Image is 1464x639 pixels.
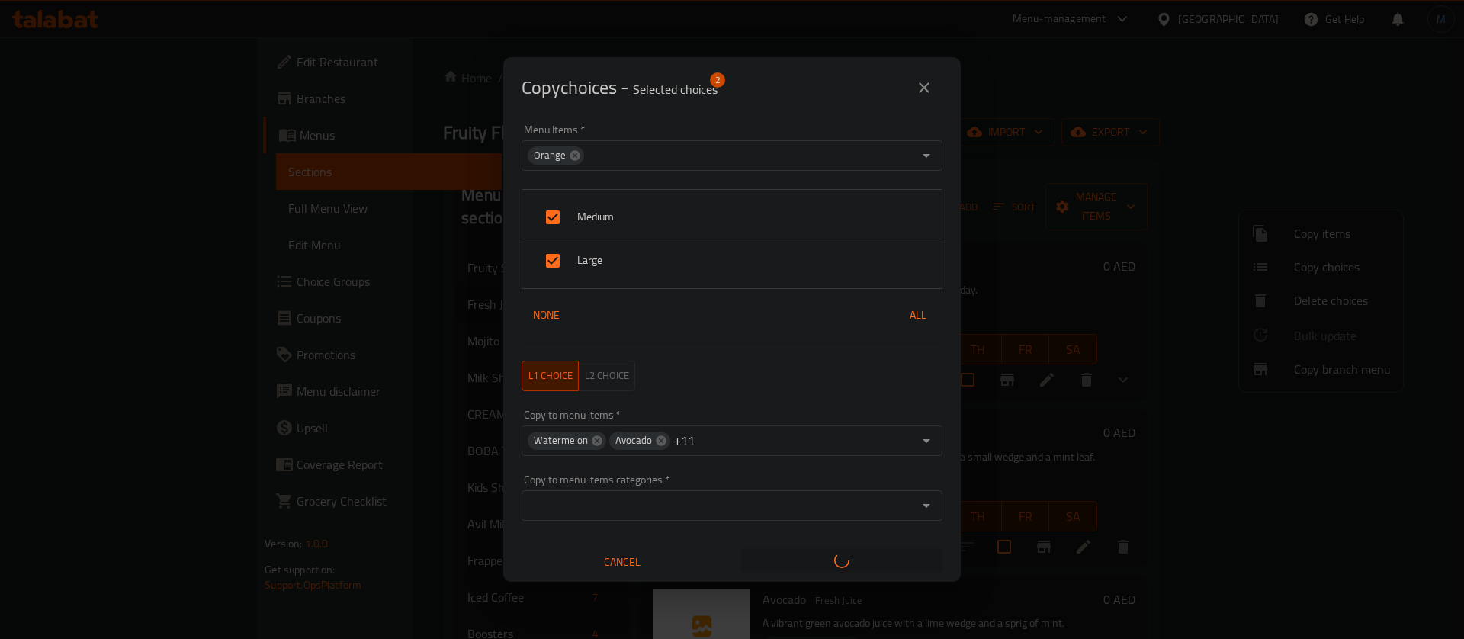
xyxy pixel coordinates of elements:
[578,361,635,391] button: L2 choice
[585,367,629,384] span: L2 choice
[916,495,937,516] button: Open
[528,148,572,162] span: Orange
[528,433,594,448] span: Watermelon
[528,146,584,165] div: Orange
[894,301,942,329] button: All
[916,430,937,451] button: Open
[528,367,573,384] span: L1 choice
[577,207,929,226] span: Medium
[609,433,658,448] span: Avocado
[528,306,564,325] span: None
[528,432,606,450] div: Watermelon
[710,72,725,88] span: 2
[522,70,718,104] span: Copy choices -
[916,145,937,166] button: Open
[609,432,670,450] div: Avocado
[522,548,723,576] button: Cancel
[633,80,718,98] p: Selected choices
[674,433,695,448] span: +11
[522,361,579,391] button: L1 choice
[528,553,717,572] span: Cancel
[906,69,942,106] button: close
[900,306,936,325] span: All
[522,361,635,391] div: choice level
[522,301,570,329] button: None
[577,251,929,270] span: Large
